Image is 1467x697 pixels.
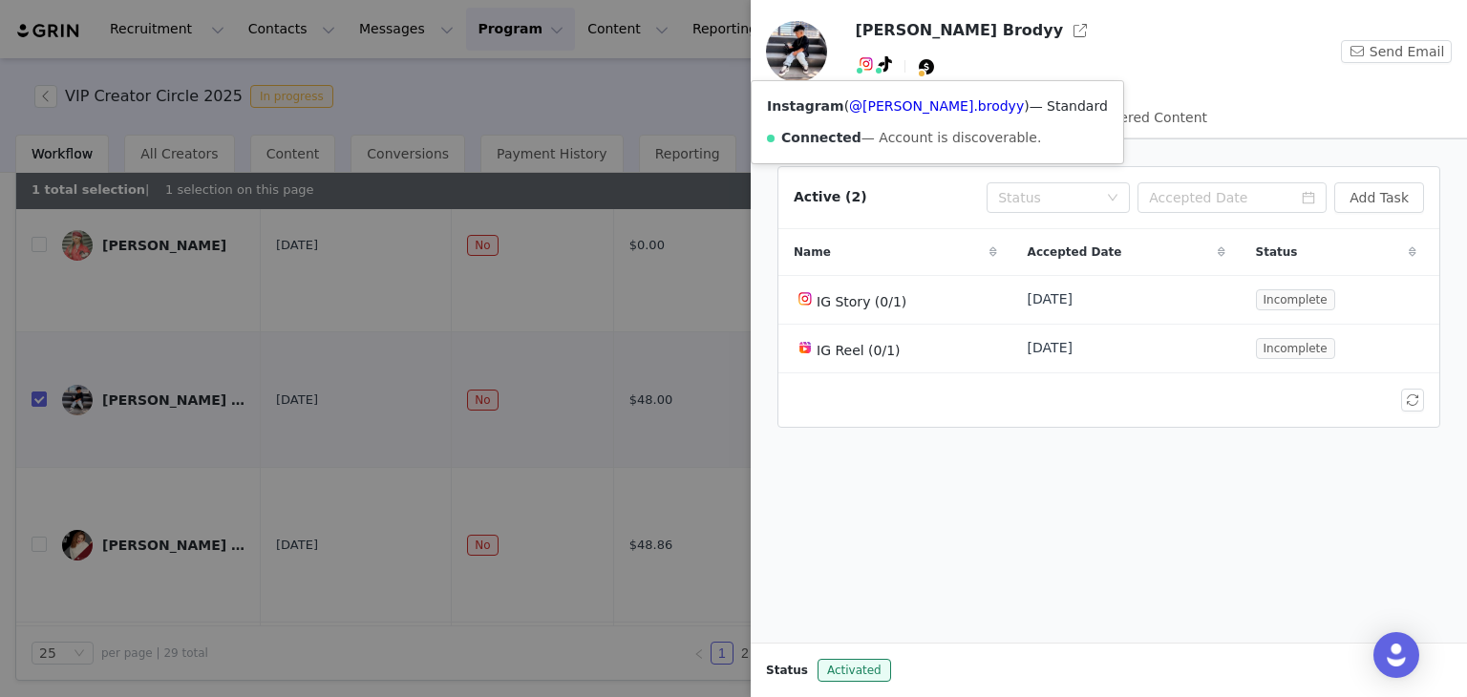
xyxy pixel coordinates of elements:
i: icon: down [1107,192,1118,205]
input: Accepted Date [1137,182,1327,213]
span: Incomplete [1256,289,1335,310]
span: [DATE] [1028,289,1073,309]
img: instagram.svg [859,56,874,72]
span: Status [1256,243,1298,261]
img: cbbca918-b3b1-451d-88de-dea596331b54.jpg [766,21,827,82]
i: icon: calendar [1302,191,1315,204]
span: IG Reel (0/1) [817,343,901,358]
span: Status [766,662,808,679]
h3: [PERSON_NAME] Brodyy [855,19,1063,42]
span: Accepted Date [1028,243,1122,261]
button: Add Task [1334,182,1424,213]
span: IG Story (0/1) [817,294,906,309]
img: instagram.svg [797,291,813,306]
div: Delivered Content [1086,96,1207,139]
button: Send Email [1341,40,1452,63]
span: Incomplete [1256,338,1335,359]
span: Activated [818,659,891,682]
div: Active (2) [794,187,867,207]
div: Status [998,188,1097,207]
span: [DATE] [1028,338,1073,358]
img: instagram-reels.svg [797,340,813,355]
span: Name [794,243,831,261]
div: Open Intercom Messenger [1373,632,1419,678]
article: Active [777,166,1440,428]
